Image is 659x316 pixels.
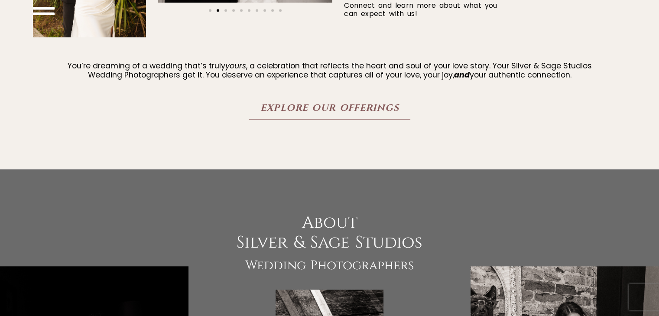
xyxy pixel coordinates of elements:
span: Go to slide 5 [240,9,243,12]
span: your authentic connection. [470,70,571,80]
span: Go to slide 4 [232,9,235,12]
p: ! [344,1,501,18]
h2: Wedding Photographers [206,258,453,274]
span: Connect and learn more about what you can expect with us [344,0,497,19]
span: You’re dreaming of a wedding that’s truly [68,61,225,71]
span: yours [225,61,246,71]
span: Go to slide 1 [209,9,211,12]
span: Go to slide 10 [279,9,282,12]
span: , a celebration that reflects the heart and soul of your love story. Your Silver & Sage Studios W... [88,61,592,80]
a: Explore Our Offerings [249,97,410,120]
span: Go to slide 8 [263,9,266,12]
span: Explore Our Offerings [260,103,399,113]
span: Go to slide 6 [248,9,250,12]
span: Go to slide 3 [224,9,227,12]
span: Go to slide 9 [271,9,274,12]
span: Go to slide 2 [217,9,219,12]
span: Go to slide 7 [256,9,258,12]
i: and [454,70,470,80]
h2: About Silver & Sage Studios [206,213,453,253]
